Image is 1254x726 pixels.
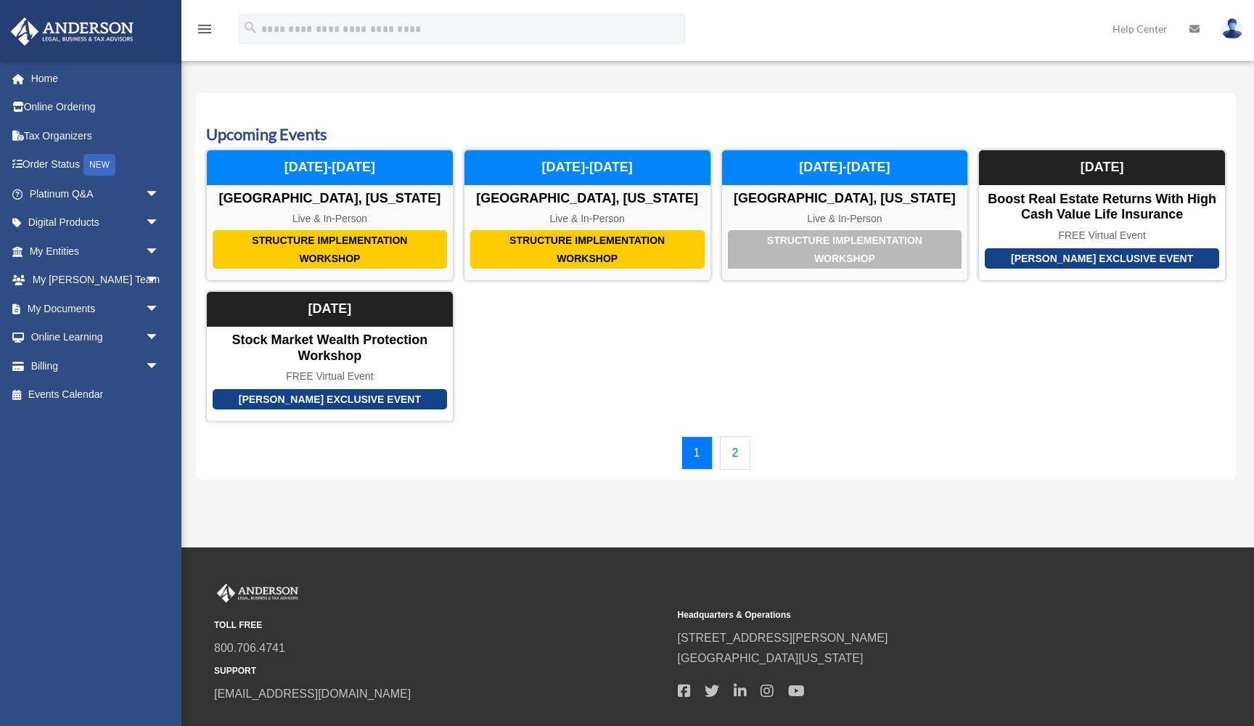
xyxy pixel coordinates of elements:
[979,229,1225,242] div: FREE Virtual Event
[10,179,181,208] a: Platinum Q&Aarrow_drop_down
[213,230,447,269] div: Structure Implementation Workshop
[722,150,968,185] div: [DATE]-[DATE]
[206,150,454,281] a: Structure Implementation Workshop [GEOGRAPHIC_DATA], [US_STATE] Live & In-Person [DATE]-[DATE]
[206,123,1226,146] h3: Upcoming Events
[145,323,174,353] span: arrow_drop_down
[464,213,710,225] div: Live & In-Person
[722,191,968,207] div: [GEOGRAPHIC_DATA], [US_STATE]
[214,642,285,654] a: 800.706.4741
[470,230,705,269] div: Structure Implementation Workshop
[214,584,301,603] img: Anderson Advisors Platinum Portal
[196,25,213,38] a: menu
[214,618,668,633] small: TOLL FREE
[145,351,174,381] span: arrow_drop_down
[10,121,181,150] a: Tax Organizers
[10,237,181,266] a: My Entitiesarrow_drop_down
[10,208,181,237] a: Digital Productsarrow_drop_down
[196,20,213,38] i: menu
[1221,18,1243,39] img: User Pic
[10,64,181,93] a: Home
[207,191,453,207] div: [GEOGRAPHIC_DATA], [US_STATE]
[145,208,174,238] span: arrow_drop_down
[214,664,668,679] small: SUPPORT
[720,436,751,470] a: 2
[145,179,174,209] span: arrow_drop_down
[145,294,174,324] span: arrow_drop_down
[728,230,962,269] div: Structure Implementation Workshop
[10,380,174,409] a: Events Calendar
[10,266,181,295] a: My [PERSON_NAME] Teamarrow_drop_down
[10,93,181,122] a: Online Ordering
[979,150,1225,185] div: [DATE]
[213,389,447,410] div: [PERSON_NAME] Exclusive Event
[207,150,453,185] div: [DATE]-[DATE]
[206,291,454,422] a: [PERSON_NAME] Exclusive Event Stock Market Wealth Protection Workshop FREE Virtual Event [DATE]
[979,192,1225,223] div: Boost Real Estate Returns with High Cash Value Life Insurance
[10,351,181,380] a: Billingarrow_drop_down
[978,150,1226,281] a: [PERSON_NAME] Exclusive Event Boost Real Estate Returns with High Cash Value Life Insurance FREE ...
[721,150,969,281] a: Structure Implementation Workshop [GEOGRAPHIC_DATA], [US_STATE] Live & In-Person [DATE]-[DATE]
[242,20,258,36] i: search
[10,150,181,180] a: Order StatusNEW
[145,237,174,266] span: arrow_drop_down
[145,266,174,295] span: arrow_drop_down
[464,150,710,185] div: [DATE]-[DATE]
[722,213,968,225] div: Live & In-Person
[207,370,453,383] div: FREE Virtual Event
[83,154,115,176] div: NEW
[207,333,453,364] div: Stock Market Wealth Protection Workshop
[681,436,713,470] a: 1
[985,248,1219,269] div: [PERSON_NAME] Exclusive Event
[10,294,181,323] a: My Documentsarrow_drop_down
[678,632,888,644] a: [STREET_ADDRESS][PERSON_NAME]
[678,652,864,664] a: [GEOGRAPHIC_DATA][US_STATE]
[7,17,138,46] img: Anderson Advisors Platinum Portal
[207,213,453,225] div: Live & In-Person
[214,688,411,700] a: [EMAIL_ADDRESS][DOMAIN_NAME]
[10,323,181,352] a: Online Learningarrow_drop_down
[464,150,711,281] a: Structure Implementation Workshop [GEOGRAPHIC_DATA], [US_STATE] Live & In-Person [DATE]-[DATE]
[464,191,710,207] div: [GEOGRAPHIC_DATA], [US_STATE]
[207,292,453,327] div: [DATE]
[678,608,1131,623] small: Headquarters & Operations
